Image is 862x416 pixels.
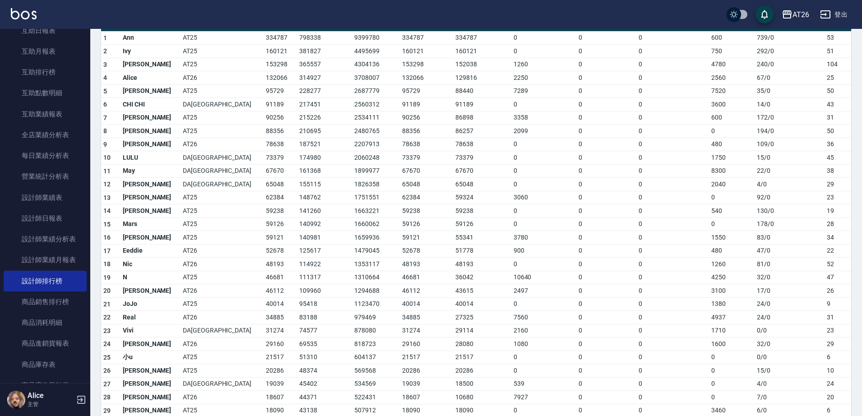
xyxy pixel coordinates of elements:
[755,191,825,204] td: 92 / 0
[264,258,297,271] td: 48193
[511,71,577,85] td: 2250
[181,178,264,191] td: DA[GEOGRAPHIC_DATA]
[453,71,511,85] td: 129816
[264,45,297,58] td: 160121
[755,244,825,258] td: 47 / 0
[709,71,755,85] td: 2560
[352,204,400,218] td: 1663221
[825,45,851,58] td: 51
[120,58,181,71] td: [PERSON_NAME]
[755,45,825,58] td: 292 / 0
[352,111,400,125] td: 2534111
[103,88,107,95] span: 5
[103,287,111,294] span: 20
[4,83,87,103] a: 互助點數明細
[576,231,636,245] td: 0
[453,204,511,218] td: 59238
[453,138,511,151] td: 78638
[636,58,709,71] td: 0
[103,127,107,134] span: 8
[103,300,111,308] span: 21
[297,191,352,204] td: 148762
[103,141,107,148] span: 9
[511,31,577,45] td: 0
[103,221,111,228] span: 15
[400,191,453,204] td: 62384
[400,271,453,284] td: 46681
[264,178,297,191] td: 65048
[709,45,755,58] td: 750
[264,138,297,151] td: 78638
[103,167,111,175] span: 11
[709,138,755,151] td: 480
[511,58,577,71] td: 1260
[120,217,181,231] td: Mars
[120,111,181,125] td: [PERSON_NAME]
[264,125,297,138] td: 88356
[453,164,511,178] td: 67670
[103,260,111,268] span: 18
[297,231,352,245] td: 140981
[4,229,87,250] a: 設計師業績分析表
[709,244,755,258] td: 480
[4,271,87,291] a: 設計師排行榜
[4,375,87,396] a: 商品庫存盤點表
[755,151,825,165] td: 15 / 0
[825,191,851,204] td: 23
[709,151,755,165] td: 1750
[103,354,111,361] span: 25
[181,45,264,58] td: AT25
[453,231,511,245] td: 55341
[511,178,577,191] td: 0
[825,84,851,98] td: 50
[576,84,636,98] td: 0
[511,151,577,165] td: 0
[755,138,825,151] td: 109 / 0
[709,191,755,204] td: 0
[297,31,352,45] td: 798338
[120,231,181,245] td: [PERSON_NAME]
[511,258,577,271] td: 0
[352,98,400,111] td: 2560312
[576,217,636,231] td: 0
[181,204,264,218] td: AT25
[825,138,851,151] td: 36
[400,164,453,178] td: 67670
[103,393,111,401] span: 28
[755,125,825,138] td: 194 / 0
[825,258,851,271] td: 52
[400,204,453,218] td: 59238
[400,125,453,138] td: 88356
[709,217,755,231] td: 0
[453,178,511,191] td: 65048
[181,71,264,85] td: AT26
[511,164,577,178] td: 0
[636,217,709,231] td: 0
[825,98,851,111] td: 43
[453,45,511,58] td: 160121
[297,204,352,218] td: 141260
[297,71,352,85] td: 314927
[4,41,87,62] a: 互助月報表
[453,258,511,271] td: 48193
[511,98,577,111] td: 0
[7,391,25,409] img: Person
[181,138,264,151] td: AT26
[264,98,297,111] td: 91189
[297,98,352,111] td: 217451
[400,71,453,85] td: 132066
[453,98,511,111] td: 91189
[4,291,87,312] a: 商品銷售排行榜
[511,271,577,284] td: 10640
[103,207,111,214] span: 14
[825,58,851,71] td: 104
[181,111,264,125] td: AT25
[4,166,87,187] a: 營業統計分析表
[453,217,511,231] td: 59126
[755,164,825,178] td: 22 / 0
[181,164,264,178] td: DA[GEOGRAPHIC_DATA]
[400,258,453,271] td: 48193
[709,258,755,271] td: 1260
[264,58,297,71] td: 153298
[636,244,709,258] td: 0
